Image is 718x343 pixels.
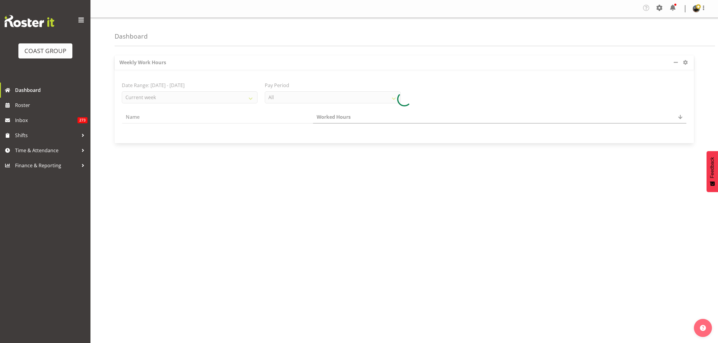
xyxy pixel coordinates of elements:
[24,46,66,55] div: COAST GROUP
[707,151,718,192] button: Feedback - Show survey
[15,146,78,155] span: Time & Attendance
[77,117,87,123] span: 273
[710,157,715,178] span: Feedback
[15,161,78,170] span: Finance & Reporting
[700,325,706,331] img: help-xxl-2.png
[15,131,78,140] span: Shifts
[115,33,148,40] h4: Dashboard
[15,101,87,110] span: Roster
[5,15,54,27] img: Rosterit website logo
[15,116,77,125] span: Inbox
[15,86,87,95] span: Dashboard
[693,5,700,12] img: abe-denton65321ee68e143815db86bfb5b039cb77.png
